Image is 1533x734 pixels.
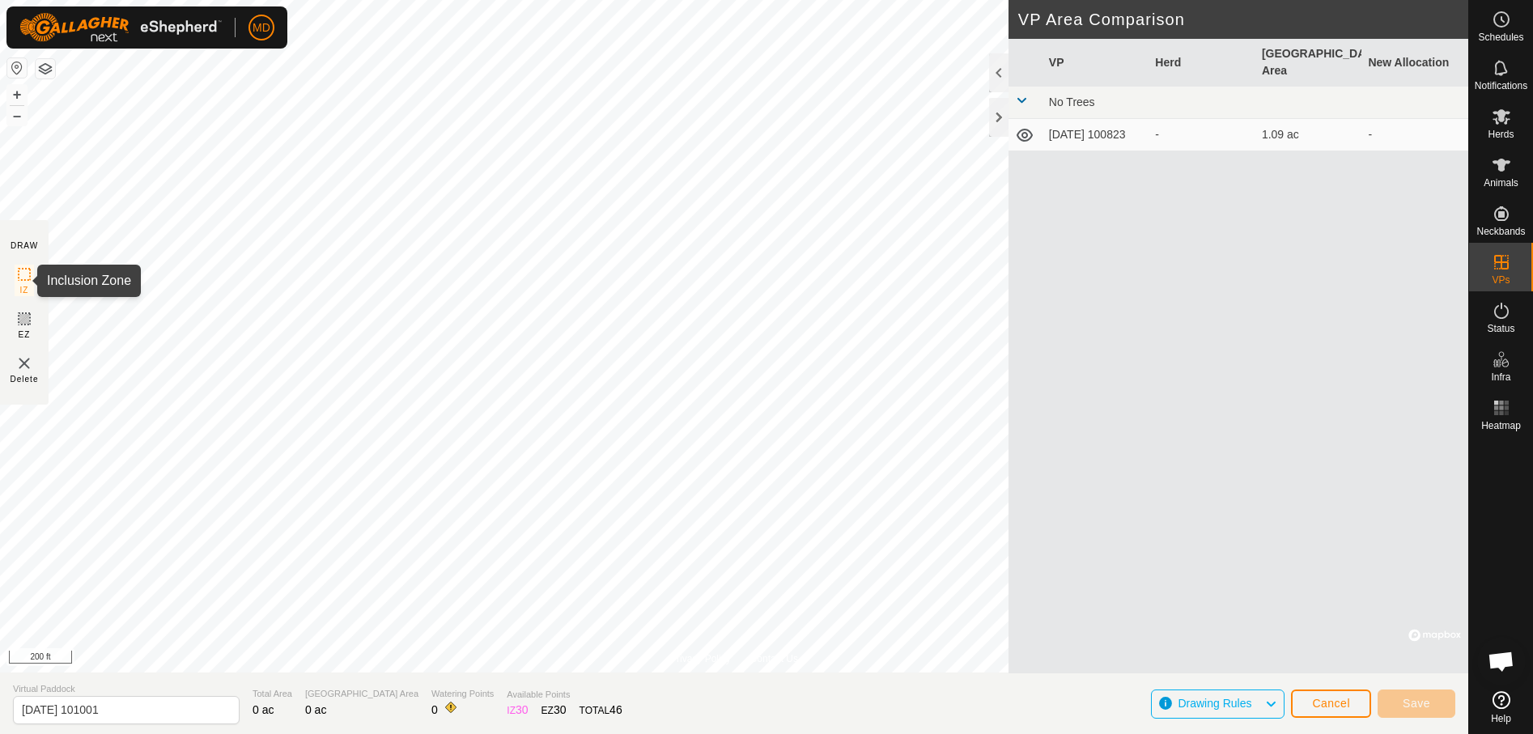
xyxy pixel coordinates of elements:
[1291,689,1371,718] button: Cancel
[1491,714,1511,723] span: Help
[11,373,39,385] span: Delete
[507,688,622,702] span: Available Points
[1491,372,1510,382] span: Infra
[1149,39,1255,87] th: Herd
[1481,421,1521,431] span: Heatmap
[19,329,31,341] span: EZ
[431,703,438,716] span: 0
[20,284,29,296] span: IZ
[19,13,222,42] img: Gallagher Logo
[1492,275,1510,285] span: VPs
[253,703,274,716] span: 0 ac
[1469,685,1533,730] a: Help
[1475,81,1527,91] span: Notifications
[1403,697,1430,710] span: Save
[1361,119,1468,151] td: -
[253,687,292,701] span: Total Area
[670,651,731,666] a: Privacy Policy
[1478,32,1523,42] span: Schedules
[1018,10,1468,29] h2: VP Area Comparison
[1378,689,1455,718] button: Save
[1043,39,1149,87] th: VP
[1255,39,1362,87] th: [GEOGRAPHIC_DATA] Area
[1487,324,1514,333] span: Status
[1476,227,1525,236] span: Neckbands
[431,687,494,701] span: Watering Points
[305,687,418,701] span: [GEOGRAPHIC_DATA] Area
[253,19,270,36] span: MD
[7,85,27,104] button: +
[7,106,27,125] button: –
[1178,697,1251,710] span: Drawing Rules
[1155,126,1249,143] div: -
[541,702,567,719] div: EZ
[305,703,326,716] span: 0 ac
[1255,119,1362,151] td: 1.09 ac
[609,703,622,716] span: 46
[1488,129,1514,139] span: Herds
[1049,95,1095,108] span: No Trees
[1361,39,1468,87] th: New Allocation
[15,354,34,373] img: VP
[1477,637,1526,685] div: Open chat
[7,58,27,78] button: Reset Map
[1484,178,1518,188] span: Animals
[580,702,622,719] div: TOTAL
[11,240,38,252] div: DRAW
[507,702,528,719] div: IZ
[750,651,798,666] a: Contact Us
[36,59,55,78] button: Map Layers
[13,682,240,696] span: Virtual Paddock
[1043,119,1149,151] td: [DATE] 100823
[516,703,529,716] span: 30
[1312,697,1350,710] span: Cancel
[554,703,567,716] span: 30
